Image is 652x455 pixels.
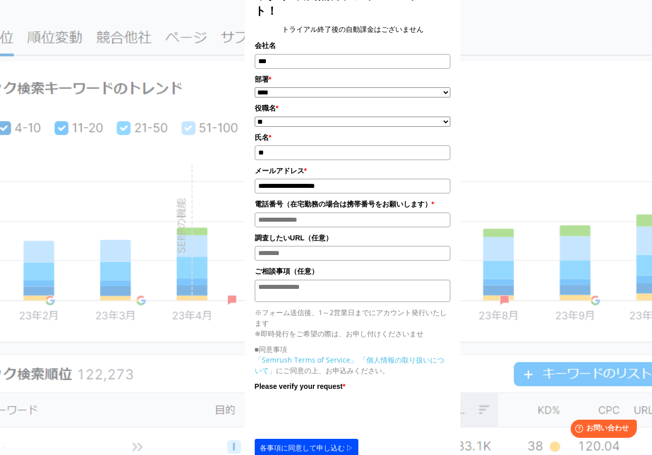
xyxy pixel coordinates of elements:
center: トライアル終了後の自動課金はございません [255,24,451,35]
p: ※フォーム送信後、1～2営業日までにアカウント発行いたします ※即時発行をご希望の際は、お申し付けくださいませ [255,307,451,339]
p: にご同意の上、お申込みください。 [255,355,451,376]
p: ■同意事項 [255,344,451,355]
label: ご相談事項（任意） [255,266,451,277]
label: 氏名 [255,132,451,143]
iframe: reCAPTCHA [255,394,408,434]
iframe: Help widget launcher [562,416,641,444]
label: 会社名 [255,40,451,51]
label: 部署 [255,74,451,85]
a: 「個人情報の取り扱いについて」 [255,355,444,375]
label: 調査したいURL（任意） [255,232,451,243]
label: Please verify your request [255,381,451,392]
a: 「Semrush Terms of Service」 [255,355,357,365]
label: 役職名 [255,103,451,114]
label: 電話番号（在宅勤務の場合は携帯番号をお願いします） [255,198,451,210]
label: メールアドレス [255,165,451,176]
